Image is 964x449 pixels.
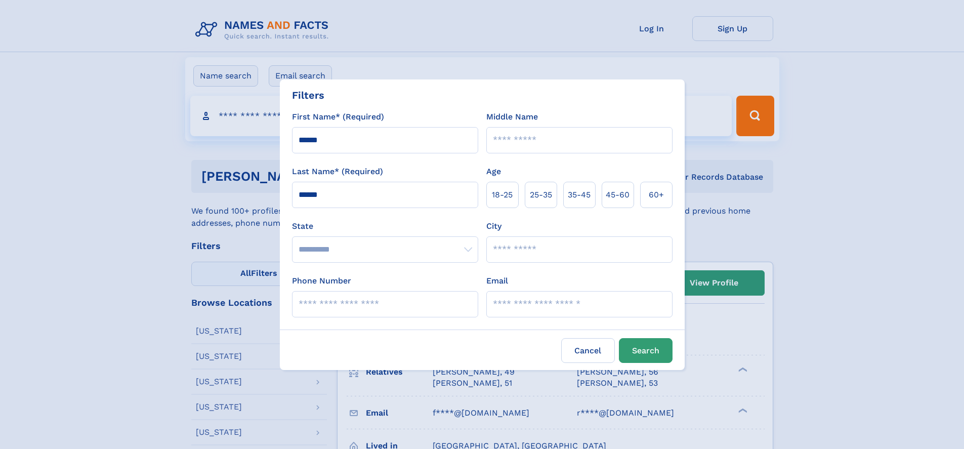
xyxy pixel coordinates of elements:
span: 60+ [649,189,664,201]
label: Middle Name [486,111,538,123]
label: Phone Number [292,275,351,287]
span: 25‑35 [530,189,552,201]
span: 45‑60 [606,189,630,201]
label: First Name* (Required) [292,111,384,123]
label: City [486,220,501,232]
label: Age [486,166,501,178]
label: Last Name* (Required) [292,166,383,178]
div: Filters [292,88,324,103]
span: 18‑25 [492,189,513,201]
label: Email [486,275,508,287]
label: State [292,220,478,232]
label: Cancel [561,338,615,363]
span: 35‑45 [568,189,591,201]
button: Search [619,338,673,363]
